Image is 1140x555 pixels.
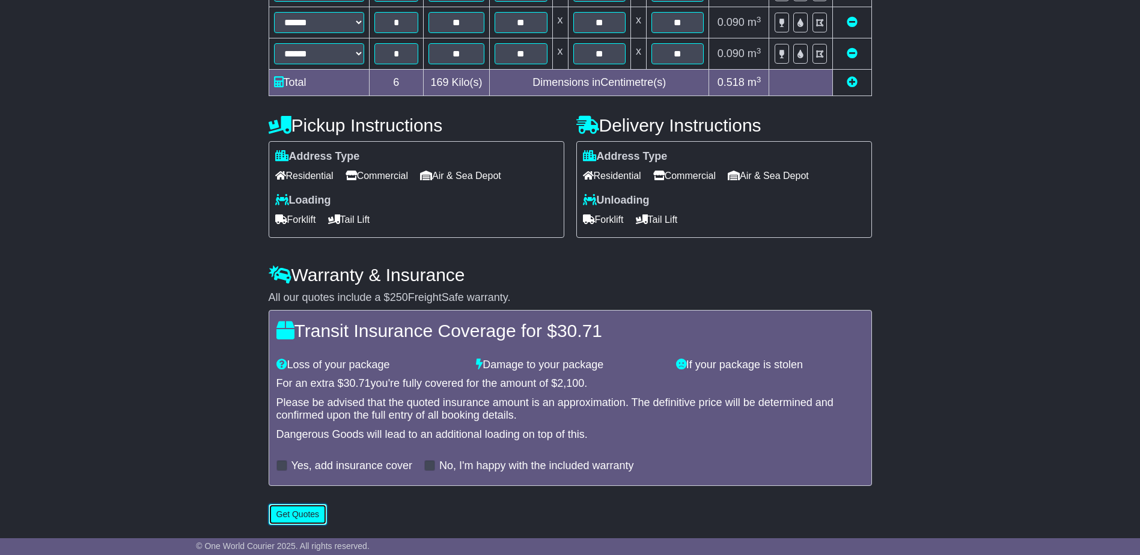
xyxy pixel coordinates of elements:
span: Tail Lift [636,210,678,229]
td: x [552,7,568,38]
a: Remove this item [847,16,858,28]
td: x [552,38,568,70]
label: Loading [275,194,331,207]
div: Damage to your package [470,359,670,372]
td: Dimensions in Centimetre(s) [490,70,709,96]
span: Commercial [653,166,716,185]
div: All our quotes include a $ FreightSafe warranty. [269,291,872,305]
span: Forklift [583,210,624,229]
div: If your package is stolen [670,359,870,372]
h4: Transit Insurance Coverage for $ [276,321,864,341]
div: For an extra $ you're fully covered for the amount of $ . [276,377,864,390]
span: m [748,16,761,28]
span: 2,100 [557,377,584,389]
span: 30.71 [557,321,602,341]
span: 0.518 [718,76,745,88]
span: Commercial [346,166,408,185]
a: Add new item [847,76,858,88]
td: x [630,7,646,38]
span: m [748,76,761,88]
h4: Delivery Instructions [576,115,872,135]
span: Forklift [275,210,316,229]
span: © One World Courier 2025. All rights reserved. [196,541,370,551]
span: 0.090 [718,47,745,59]
span: 169 [431,76,449,88]
label: No, I'm happy with the included warranty [439,459,634,473]
div: Please be advised that the quoted insurance amount is an approximation. The definitive price will... [276,396,864,422]
label: Yes, add insurance cover [291,459,412,473]
span: Air & Sea Depot [420,166,501,185]
button: Get Quotes [269,504,328,525]
h4: Pickup Instructions [269,115,564,135]
label: Address Type [583,150,668,163]
sup: 3 [757,46,761,55]
span: Residential [583,166,641,185]
span: Air & Sea Depot [728,166,809,185]
span: Residential [275,166,334,185]
span: 0.090 [718,16,745,28]
sup: 3 [757,15,761,24]
label: Address Type [275,150,360,163]
h4: Warranty & Insurance [269,265,872,285]
span: Tail Lift [328,210,370,229]
span: m [748,47,761,59]
td: x [630,38,646,70]
span: 250 [390,291,408,303]
sup: 3 [757,75,761,84]
div: Dangerous Goods will lead to an additional loading on top of this. [276,428,864,441]
div: Loss of your package [270,359,471,372]
td: Total [269,70,369,96]
td: 6 [369,70,424,96]
a: Remove this item [847,47,858,59]
span: 30.71 [344,377,371,389]
label: Unloading [583,194,650,207]
td: Kilo(s) [424,70,490,96]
